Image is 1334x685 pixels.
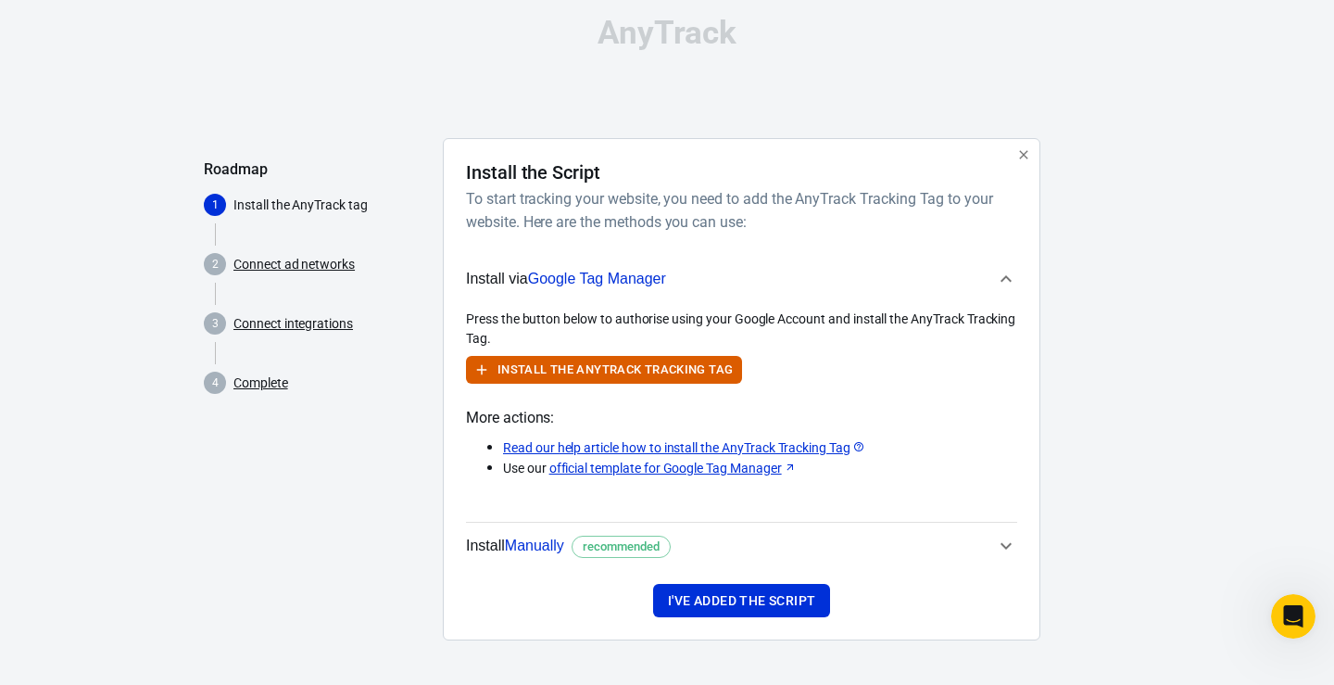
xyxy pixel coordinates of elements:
text: 2 [212,258,219,271]
button: Install viaGoogle Tag Manager [466,248,1017,310]
span: Manually [505,538,564,553]
p: Use our [503,459,1017,478]
div: Press the button below to authorise using your Google Account and install the AnyTrack Tracking Tag. [466,310,1017,349]
span: Install [466,534,671,558]
div: AnyTrack [204,17,1130,49]
h6: To start tracking your website, you need to add the AnyTrack Tracking Tag to your website. Here a... [466,187,1010,234]
iframe: Intercom live chat [1271,594,1315,639]
span: More actions: [466,406,1017,430]
text: 3 [212,317,219,330]
a: official template for Google Tag Manager [549,459,797,478]
text: 4 [212,376,219,389]
span: recommended [576,538,666,556]
h4: Install the Script [466,161,600,184]
h5: Roadmap [204,160,428,179]
text: 1 [212,198,219,211]
p: Install the AnyTrack tag [233,196,428,215]
a: Connect integrations [233,314,353,334]
button: Install the AnyTrack Tracking Tag [466,356,742,385]
a: Read our help article how to install the AnyTrack Tracking Tag [503,438,865,458]
button: I've added the script [653,584,830,618]
a: Connect ad networks [233,255,355,274]
a: Complete [233,374,288,393]
span: Google Tag Manager [528,271,666,286]
button: InstallManuallyrecommended [466,523,1017,569]
span: Install via [466,267,666,291]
